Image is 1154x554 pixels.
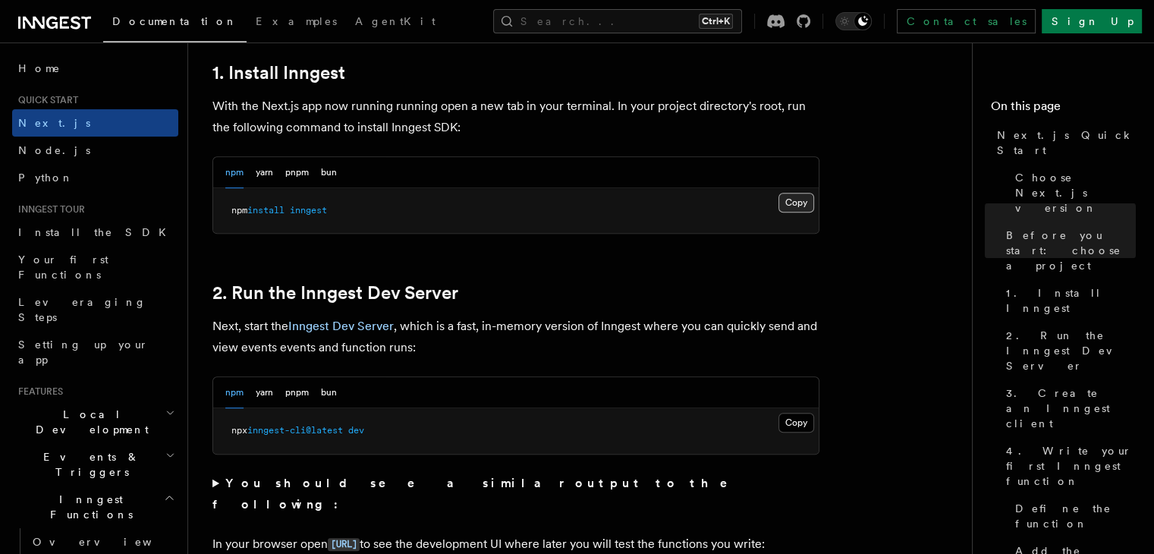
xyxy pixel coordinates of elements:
span: 4. Write your first Inngest function [1006,443,1136,489]
a: 4. Write your first Inngest function [1000,437,1136,495]
span: Setting up your app [18,338,149,366]
span: Quick start [12,94,78,106]
span: Overview [33,536,189,548]
span: 2. Run the Inngest Dev Server [1006,328,1136,373]
kbd: Ctrl+K [699,14,733,29]
a: Node.js [12,137,178,164]
button: bun [321,377,337,408]
button: npm [225,157,244,188]
span: install [247,205,285,216]
button: npm [225,377,244,408]
span: inngest-cli@latest [247,425,343,436]
span: Inngest tour [12,203,85,216]
button: Toggle dark mode [835,12,872,30]
span: Examples [256,15,337,27]
a: 2. Run the Inngest Dev Server [212,282,458,304]
a: Install the SDK [12,219,178,246]
span: Documentation [112,15,237,27]
a: Documentation [103,5,247,42]
a: Setting up your app [12,331,178,373]
span: Python [18,172,74,184]
a: Next.js [12,109,178,137]
span: Define the function [1015,501,1136,531]
span: Features [12,386,63,398]
span: Leveraging Steps [18,296,146,323]
button: yarn [256,157,273,188]
button: yarn [256,377,273,408]
span: 3. Create an Inngest client [1006,386,1136,431]
button: pnpm [285,157,309,188]
button: bun [321,157,337,188]
a: Examples [247,5,346,41]
span: Next.js Quick Start [997,127,1136,158]
span: Home [18,61,61,76]
span: Node.js [18,144,90,156]
span: Install the SDK [18,226,175,238]
button: Inngest Functions [12,486,178,528]
span: Inngest Functions [12,492,164,522]
a: [URL] [328,537,360,551]
span: Next.js [18,117,90,129]
a: 2. Run the Inngest Dev Server [1000,322,1136,379]
span: 1. Install Inngest [1006,285,1136,316]
span: Events & Triggers [12,449,165,480]
a: Before you start: choose a project [1000,222,1136,279]
code: [URL] [328,538,360,551]
p: With the Next.js app now running running open a new tab in your terminal. In your project directo... [212,96,819,138]
span: dev [348,425,364,436]
span: inngest [290,205,327,216]
button: Copy [778,193,814,212]
summary: You should see a similar output to the following: [212,473,819,515]
span: npm [231,205,247,216]
button: pnpm [285,377,309,408]
a: Next.js Quick Start [991,121,1136,164]
button: Copy [778,413,814,433]
a: Inngest Dev Server [288,319,394,333]
span: Local Development [12,407,165,437]
button: Search...Ctrl+K [493,9,742,33]
strong: You should see a similar output to the following: [212,476,749,512]
span: Your first Functions [18,253,108,281]
a: 3. Create an Inngest client [1000,379,1136,437]
h4: On this page [991,97,1136,121]
button: Local Development [12,401,178,443]
span: AgentKit [355,15,436,27]
a: Leveraging Steps [12,288,178,331]
span: npx [231,425,247,436]
button: Events & Triggers [12,443,178,486]
a: Python [12,164,178,191]
a: Home [12,55,178,82]
a: AgentKit [346,5,445,41]
span: Choose Next.js version [1015,170,1136,216]
a: Your first Functions [12,246,178,288]
span: Before you start: choose a project [1006,228,1136,273]
a: Contact sales [897,9,1036,33]
a: Choose Next.js version [1009,164,1136,222]
a: Define the function [1009,495,1136,537]
a: 1. Install Inngest [1000,279,1136,322]
a: 1. Install Inngest [212,62,345,83]
a: Sign Up [1042,9,1142,33]
p: Next, start the , which is a fast, in-memory version of Inngest where you can quickly send and vi... [212,316,819,358]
